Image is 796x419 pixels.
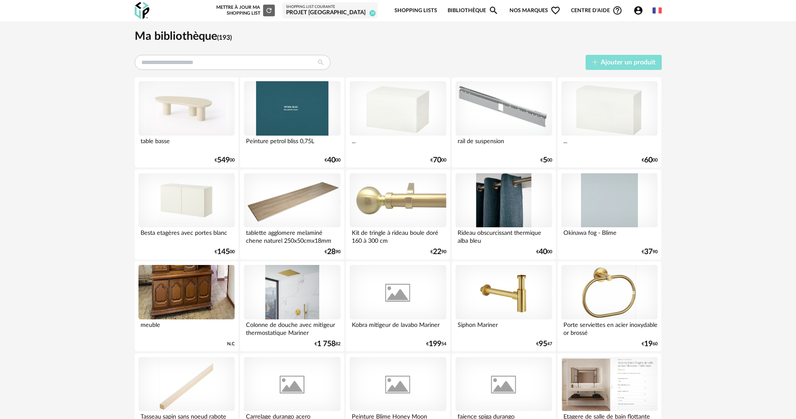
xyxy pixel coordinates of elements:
div: € 00 [536,249,552,255]
div: € 90 [642,249,658,255]
div: Mettre à jour ma Shopping List [215,5,275,16]
span: Ajouter un produit [601,59,655,66]
div: € 00 [215,157,235,163]
div: Peinture petrol bliss 0,75L [244,136,340,152]
div: € 60 [642,341,658,347]
a: Besta etagères avec portes blanc Besta etagères avec portes blanc €14500 [135,170,238,260]
span: Account Circle icon [633,5,647,15]
span: 5 [543,157,547,163]
span: (193) [217,34,232,41]
h1: Ma bibliothèque [135,29,662,44]
a: BibliothèqueMagnify icon [448,1,499,21]
a: Peinture petrol bliss 0,75L Peinture petrol bliss 0,75L €4000 [240,77,344,167]
span: 60 [644,157,653,163]
span: 28 [327,249,335,255]
div: € 00 [215,249,235,255]
a: Shopping Lists [394,1,437,21]
span: Nos marques [509,1,561,21]
a: Okinawa fog - Blime Okinawa fog - Blime €3790 [558,170,661,260]
a: meuble meuble N.C [135,261,238,351]
span: 19 [644,341,653,347]
a: Siphon Mariner Siphon Mariner €9547 [452,261,555,351]
div: € 90 [325,249,340,255]
span: 37 [644,249,653,255]
div: € 00 [642,157,658,163]
a: table basse table basse €54900 [135,77,238,167]
div: € 90 [430,249,446,255]
div: € 82 [315,341,340,347]
a: rail de suspension rail de suspension €500 [452,77,555,167]
a: Porte serviettes en acier inoxydable or brossé Porte serviettes en acier inoxydable or brossé €1960 [558,261,661,351]
img: OXP [135,2,149,19]
div: Projet [GEOGRAPHIC_DATA] [286,9,374,17]
div: meuble [138,319,235,336]
a: Colonne de douche avec mitigeur thermostatique Mariner Colonne de douche avec mitigeur thermostat... [240,261,344,351]
div: Colonne de douche avec mitigeur thermostatique Mariner [244,319,340,336]
span: 95 [539,341,547,347]
a: Rideau obscurcissant thermique alba bleu Rideau obscurcissant thermique alba bleu €4000 [452,170,555,260]
div: Porte serviettes en acier inoxydable or brossé [561,319,658,336]
a: https://www.ikea.com/fr/fr/p/besta-combinaison-rangement-murale-blanc-lappviken-blanc-s09429224/ ... [558,77,661,167]
div: € 00 [540,157,552,163]
span: Magnify icon [489,5,499,15]
div: Kobra mitigeur de lavabo Mariner [350,319,446,336]
span: Heart Outline icon [550,5,561,15]
span: 40 [327,157,335,163]
div: rail de suspension [456,136,552,152]
div: tablette agglomere melaminé chene naturel 250x50cmx18mm [244,227,340,244]
div: Rideau obscurcissant thermique alba bleu [456,227,552,244]
span: 22 [433,249,441,255]
span: N.C [227,341,235,347]
a: Kobra mitigeur de lavabo Mariner Kobra mitigeur de lavabo Mariner €19954 [346,261,450,351]
span: Account Circle icon [633,5,643,15]
span: 70 [433,157,441,163]
div: Shopping List courante [286,5,374,10]
a: Kit de tringle à rideau boule doré 160 à 300 cm Kit de tringle à rideau boule doré 160 à 300 cm €... [346,170,450,260]
span: Refresh icon [265,8,273,13]
span: Centre d'aideHelp Circle Outline icon [571,5,622,15]
span: 549 [217,157,230,163]
div: € 00 [325,157,340,163]
button: Ajouter un produit [586,55,662,70]
span: 199 [429,341,441,347]
a: tablette agglomere melaminé chene naturel 250x50cmx18mm tablette agglomere melaminé chene naturel... [240,170,344,260]
div: Besta etagères avec portes blanc [138,227,235,244]
div: ... [350,136,446,152]
div: € 47 [536,341,552,347]
div: ... [561,136,658,152]
a: Shopping List courante Projet [GEOGRAPHIC_DATA] 39 [286,5,374,17]
span: Help Circle Outline icon [612,5,622,15]
div: Okinawa fog - Blime [561,227,658,244]
span: 145 [217,249,230,255]
img: fr [653,6,662,15]
div: Kit de tringle à rideau boule doré 160 à 300 cm [350,227,446,244]
div: Siphon Mariner [456,319,552,336]
span: 39 [369,10,376,16]
span: 40 [539,249,547,255]
a: https://www.ikea.com/fr/fr/p/besta-combinaison-rangement-murale-blanc-lappviken-blanc-s49429689/ ... [346,77,450,167]
span: 1 758 [317,341,335,347]
div: € 54 [426,341,446,347]
div: € 00 [430,157,446,163]
div: table basse [138,136,235,152]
